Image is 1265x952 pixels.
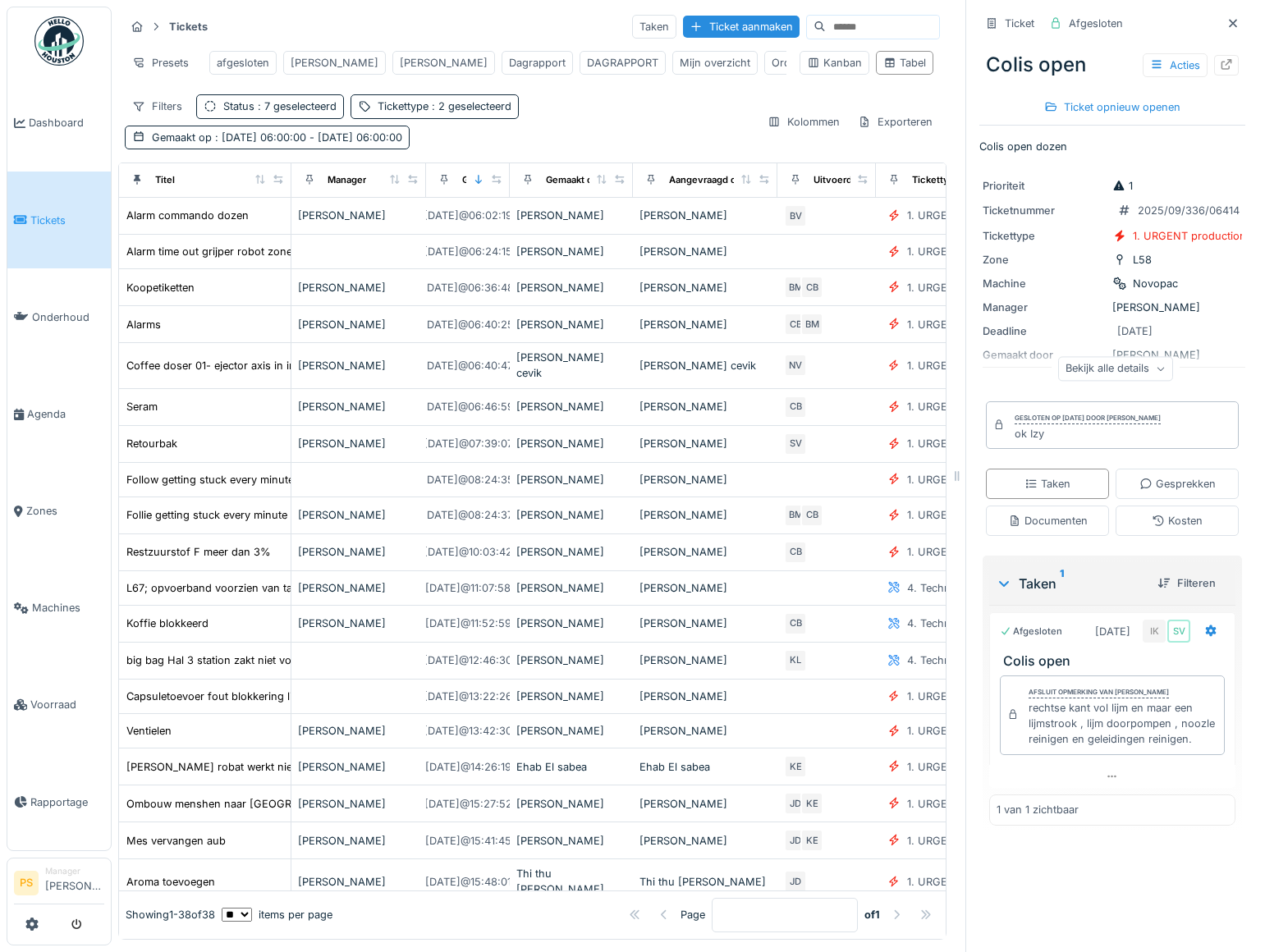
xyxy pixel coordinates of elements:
[639,796,771,812] div: [PERSON_NAME]
[1152,513,1203,529] div: Kosten
[814,173,861,187] div: Uitvoerder
[424,436,513,451] div: [DATE] @ 07:39:07
[912,173,960,187] div: Tickettype
[516,723,626,739] div: [PERSON_NAME]
[423,472,514,487] div: [DATE] @ 08:24:35
[223,98,337,114] div: Status
[784,204,807,227] div: BV
[883,55,926,71] div: Tabel
[784,433,807,455] div: SV
[516,472,626,487] div: [PERSON_NAME]
[298,833,419,849] div: [PERSON_NAME]
[26,503,104,519] span: Zones
[126,759,296,775] div: [PERSON_NAME] robat werkt niet
[1095,624,1130,639] div: [DATE]
[7,463,111,560] a: Zones
[126,208,249,223] div: Alarm commando dozen
[546,173,607,187] div: Gemaakt door
[850,110,940,134] div: Exporteren
[639,472,771,487] div: [PERSON_NAME]
[784,755,807,778] div: KE
[516,580,626,596] div: [PERSON_NAME]
[639,358,771,373] div: [PERSON_NAME] cevik
[424,652,512,668] div: [DATE] @ 12:46:30
[800,829,823,852] div: KE
[1000,625,1062,638] div: Afgesloten
[907,317,1095,332] div: 1. URGENT production line disruption
[907,874,1095,890] div: 1. URGENT production line disruption
[424,544,512,560] div: [DATE] @ 10:03:42
[516,280,626,295] div: [PERSON_NAME]
[126,723,172,739] div: Ventielen
[516,208,626,223] div: [PERSON_NAME]
[587,55,658,71] div: DAGRAPPORT
[639,399,771,414] div: [PERSON_NAME]
[516,833,626,849] div: [PERSON_NAME]
[516,689,626,704] div: [PERSON_NAME]
[423,358,513,373] div: [DATE] @ 06:40:47
[760,110,847,134] div: Kolommen
[907,796,1095,812] div: 1. URGENT production line disruption
[1143,53,1208,77] div: Acties
[784,396,807,419] div: CB
[298,874,419,890] div: [PERSON_NAME]
[907,472,1095,487] div: 1. URGENT production line disruption
[29,115,104,130] span: Dashboard
[7,365,111,462] a: Agenda
[979,43,1245,86] div: Colis open
[126,544,271,560] div: Restzuurstof F meer dan 3%
[1024,476,1070,492] div: Taken
[639,833,771,849] div: [PERSON_NAME]
[298,616,419,631] div: [PERSON_NAME]
[516,350,626,381] div: [PERSON_NAME] cevik
[7,753,111,850] a: Rapportage
[864,907,880,922] strong: of 1
[217,55,269,71] div: afgesloten
[784,276,807,299] div: BM
[45,865,104,900] li: [PERSON_NAME]
[126,244,302,259] div: Alarm time out grijper robot zone 3
[7,172,111,268] a: Tickets
[425,616,511,631] div: [DATE] @ 11:52:59
[126,796,359,812] div: Ombouw menshen naar [GEOGRAPHIC_DATA]
[1038,96,1187,118] div: Ticket opnieuw openen
[291,55,378,71] div: [PERSON_NAME]
[30,794,104,810] span: Rapportage
[400,55,488,71] div: [PERSON_NAME]
[907,507,1095,523] div: 1. URGENT production line disruption
[126,874,215,890] div: Aroma toevoegen
[298,399,419,414] div: [PERSON_NAME]
[784,792,807,815] div: JD
[212,131,402,144] span: : [DATE] 06:00:00 - [DATE] 06:00:00
[907,544,1095,560] div: 1. URGENT production line disruption
[424,689,512,704] div: [DATE] @ 13:22:26
[424,796,512,812] div: [DATE] @ 15:27:52
[516,544,626,560] div: [PERSON_NAME]
[1139,476,1216,492] div: Gesprekken
[1112,178,1133,194] div: 1
[800,276,823,299] div: CB
[1133,252,1152,268] div: L58
[680,55,750,71] div: Mijn overzicht
[1167,620,1190,643] div: SV
[126,472,294,487] div: Follow getting stuck every minute
[1143,620,1166,643] div: IK
[784,649,807,672] div: KL
[1029,687,1169,698] div: Afsluit opmerking van [PERSON_NAME]
[639,616,771,631] div: [PERSON_NAME]
[997,802,1079,817] div: 1 van 1 zichtbaar
[907,358,1095,373] div: 1. URGENT production line disruption
[424,208,512,223] div: [DATE] @ 06:02:19
[516,244,626,259] div: [PERSON_NAME]
[784,541,807,564] div: CB
[126,652,318,668] div: big bag Hal 3 station zakt niet volledig
[126,399,158,414] div: Seram
[772,55,806,71] div: Orders
[298,544,419,560] div: [PERSON_NAME]
[1133,276,1178,291] div: Novopac
[907,399,1095,414] div: 1. URGENT production line disruption
[639,544,771,560] div: [PERSON_NAME]
[509,55,566,71] div: Dagrapport
[907,616,997,631] div: 4. Technical issue
[27,406,104,422] span: Agenda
